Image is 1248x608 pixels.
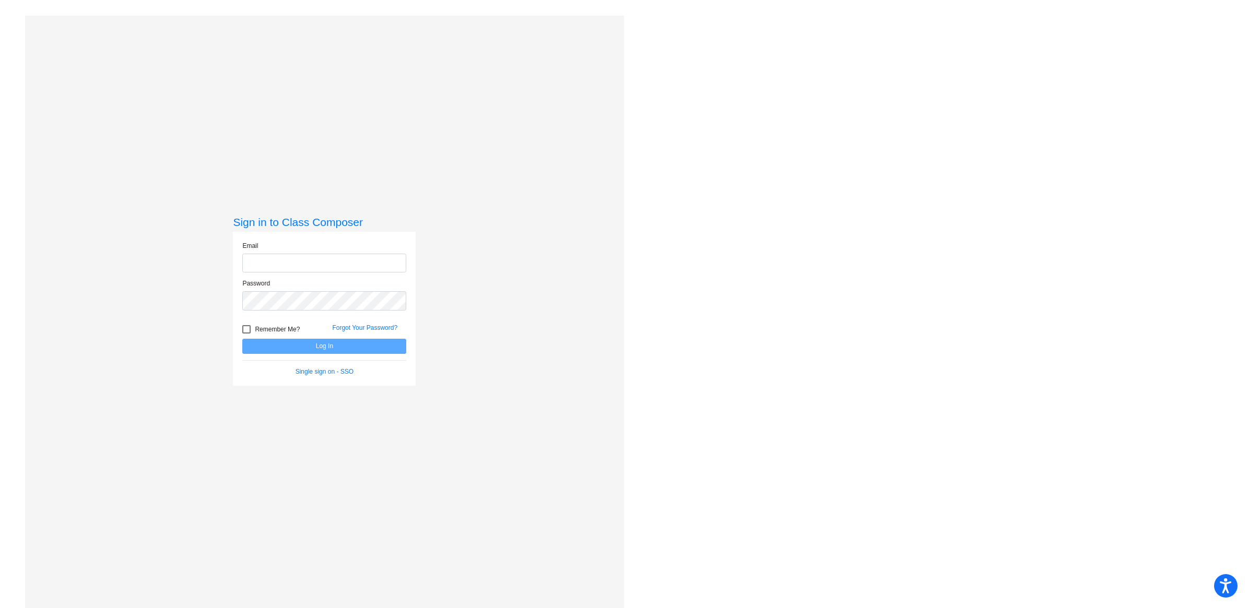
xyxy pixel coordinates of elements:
span: Remember Me? [255,323,300,336]
button: Log In [242,339,406,354]
h3: Sign in to Class Composer [233,216,416,229]
a: Forgot Your Password? [332,324,397,331]
a: Single sign on - SSO [296,368,354,375]
label: Password [242,279,270,288]
label: Email [242,241,258,251]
